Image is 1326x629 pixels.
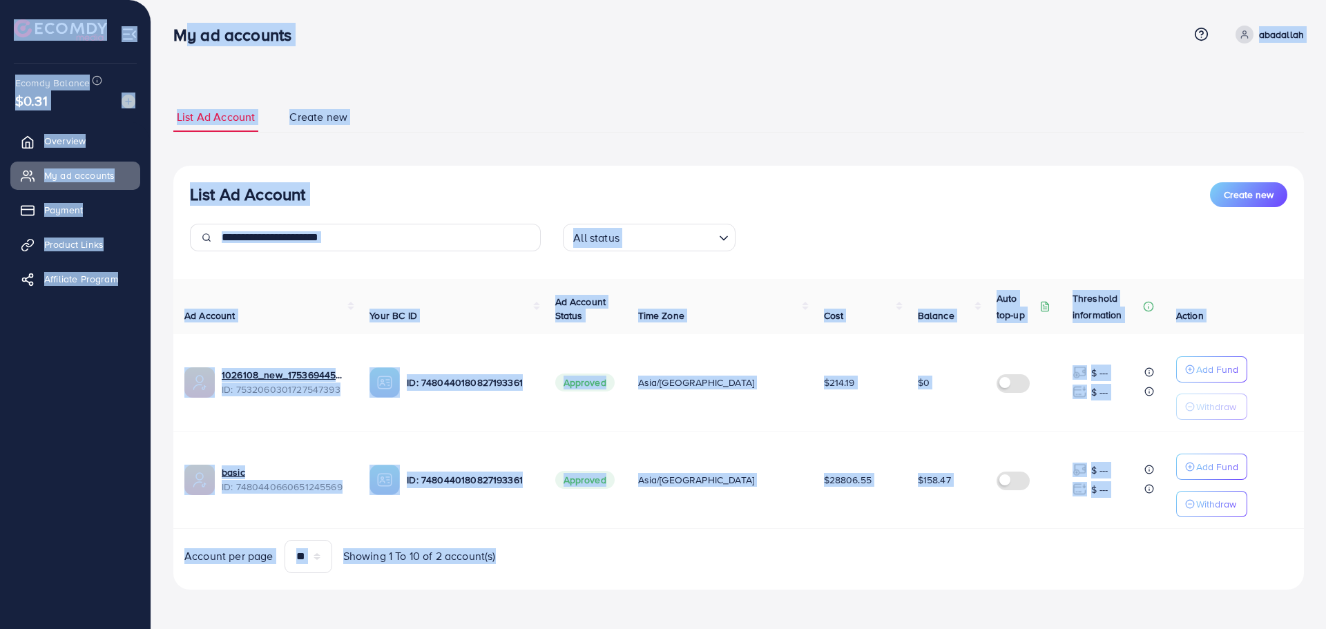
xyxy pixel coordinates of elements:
span: Time Zone [638,309,684,322]
span: Ecomdy Balance [15,76,90,90]
p: $ --- [1091,481,1108,498]
span: Action [1176,309,1204,322]
button: Add Fund [1176,356,1247,383]
p: Add Fund [1196,458,1238,475]
p: $ --- [1091,384,1108,400]
a: Product Links [10,231,140,258]
p: Withdraw [1196,496,1236,512]
span: Ad Account Status [555,295,606,322]
span: Create new [289,109,347,125]
p: Withdraw [1196,398,1236,415]
img: menu [122,26,137,42]
img: logo [14,19,107,41]
img: ic-ba-acc.ded83a64.svg [369,367,400,398]
span: $158.47 [918,473,951,487]
a: Payment [10,196,140,224]
a: My ad accounts [10,162,140,189]
p: ID: 7480440180827193361 [407,472,532,488]
span: ID: 7532060301727547393 [222,383,347,396]
input: Search for option [624,225,713,248]
p: Threshold information [1073,290,1140,323]
span: Create new [1224,188,1274,202]
span: $214.19 [824,376,855,389]
p: Add Fund [1196,361,1238,378]
div: <span class='underline'>1026108_new_1753694455989</span></br>7532060301727547393 [222,368,347,396]
span: Account per page [184,548,273,564]
span: Balance [918,309,954,322]
a: basic [222,465,245,479]
span: Approved [555,471,615,489]
h3: List Ad Account [190,184,305,204]
span: Showing 1 To 10 of 2 account(s) [343,548,496,564]
iframe: Chat [1267,567,1316,619]
img: ic-ads-acc.e4c84228.svg [184,367,215,398]
button: Add Fund [1176,454,1247,480]
span: All status [570,228,622,248]
a: abadallah [1230,26,1304,43]
img: image [122,95,135,108]
span: Your BC ID [369,309,417,322]
div: <span class='underline'> basic</span></br>7480440660651245569 [222,465,347,494]
div: Search for option [563,224,736,251]
span: ID: 7480440660651245569 [222,480,347,494]
span: $0.31 [15,90,48,110]
span: Cost [824,309,844,322]
a: 1026108_new_1753694455989 [222,368,347,382]
p: $ --- [1091,462,1108,478]
a: Affiliate Program [10,265,140,293]
img: ic-ads-acc.e4c84228.svg [184,465,215,495]
span: List Ad Account [177,109,255,125]
span: $28806.55 [824,473,872,487]
p: ID: 7480440180827193361 [407,374,532,391]
p: $ --- [1091,365,1108,381]
button: Withdraw [1176,394,1247,420]
img: top-up amount [1073,385,1087,399]
img: top-up amount [1073,463,1087,477]
button: Create new [1210,182,1287,207]
span: My ad accounts [44,168,115,182]
span: $0 [918,376,930,389]
span: Asia/[GEOGRAPHIC_DATA] [638,473,755,487]
span: Payment [44,203,83,217]
span: Asia/[GEOGRAPHIC_DATA] [638,376,755,389]
a: Overview [10,127,140,155]
img: top-up amount [1073,365,1087,380]
span: Overview [44,134,86,148]
p: Auto top-up [997,290,1037,323]
span: Product Links [44,238,104,251]
img: ic-ba-acc.ded83a64.svg [369,465,400,495]
span: Affiliate Program [44,272,118,286]
h3: My ad accounts [173,25,302,45]
span: Approved [555,374,615,391]
p: abadallah [1259,26,1304,43]
button: Withdraw [1176,491,1247,517]
span: Ad Account [184,309,236,322]
img: top-up amount [1073,482,1087,496]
